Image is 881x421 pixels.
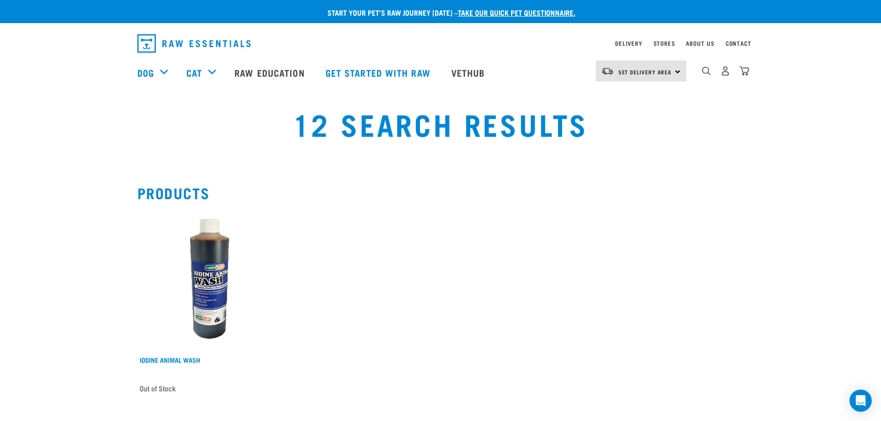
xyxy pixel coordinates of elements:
[137,34,251,53] img: Raw Essentials Logo
[686,42,714,45] a: About Us
[225,54,316,91] a: Raw Education
[140,358,200,361] a: Iodine Animal Wash
[130,31,752,56] nav: dropdown navigation
[140,381,176,395] span: Out of Stock
[137,66,154,79] a: Dog
[601,67,614,75] img: van-moving.png
[618,70,672,73] span: Set Delivery Area
[137,208,281,352] img: Iodine wash
[163,107,717,140] h1: 12 Search Results
[850,390,872,412] div: Open Intercom Messenger
[137,184,744,201] h2: Products
[615,42,642,45] a: Delivery
[721,66,730,76] img: user.png
[316,54,442,91] a: Get started with Raw
[442,54,497,91] a: Vethub
[739,66,749,76] img: home-icon@2x.png
[653,42,675,45] a: Stores
[726,42,752,45] a: Contact
[458,10,575,14] a: take our quick pet questionnaire.
[186,66,202,79] a: Cat
[702,67,711,75] img: home-icon-1@2x.png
